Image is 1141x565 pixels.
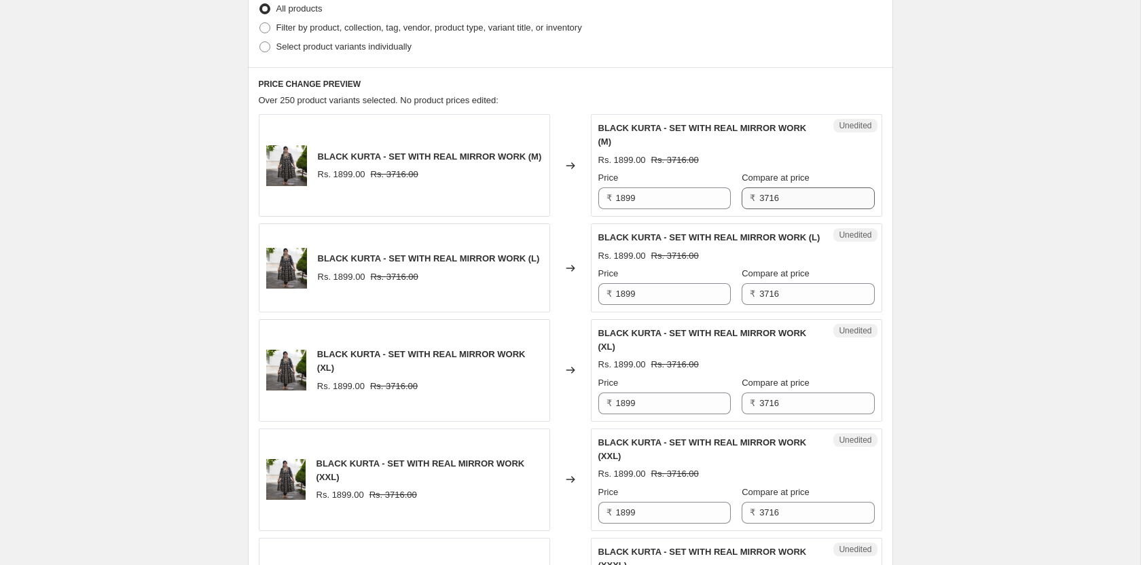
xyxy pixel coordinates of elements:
span: ₹ [606,193,612,203]
span: Compare at price [742,378,810,388]
span: BLACK KURTA - SET WITH REAL MIRROR WORK (XL) [317,349,526,373]
div: Rs. 1899.00 [598,249,646,263]
span: Unedited [839,325,871,336]
strike: Rs. 3716.00 [371,270,418,284]
span: ₹ [606,398,612,408]
strike: Rs. 3716.00 [369,488,417,502]
div: Rs. 1899.00 [598,358,646,371]
span: BLACK KURTA - SET WITH REAL MIRROR WORK (L) [598,232,820,242]
img: Photoroom-20250103_211109_80x.png [266,350,306,390]
img: Photoroom-20250103_211109_80x.png [266,248,307,289]
span: ₹ [606,289,612,299]
span: Price [598,378,619,388]
span: Compare at price [742,487,810,497]
strike: Rs. 3716.00 [370,380,418,393]
span: Unedited [839,544,871,555]
span: ₹ [606,507,612,517]
div: Rs. 1899.00 [598,153,646,167]
span: Compare at price [742,172,810,183]
span: Filter by product, collection, tag, vendor, product type, variant title, or inventory [276,22,582,33]
span: Compare at price [742,268,810,278]
span: BLACK KURTA - SET WITH REAL MIRROR WORK (XL) [598,328,807,352]
h6: PRICE CHANGE PREVIEW [259,79,882,90]
span: Select product variants individually [276,41,412,52]
span: ₹ [750,289,755,299]
span: ₹ [750,193,755,203]
div: Rs. 1899.00 [318,168,365,181]
span: BLACK KURTA - SET WITH REAL MIRROR WORK (XXL) [316,458,525,482]
span: ₹ [750,398,755,408]
span: All products [276,3,323,14]
span: Unedited [839,230,871,240]
span: Unedited [839,120,871,131]
span: Price [598,268,619,278]
strike: Rs. 3716.00 [651,358,699,371]
span: BLACK KURTA - SET WITH REAL MIRROR WORK (M) [318,151,542,162]
span: BLACK KURTA - SET WITH REAL MIRROR WORK (L) [318,253,540,263]
div: Rs. 1899.00 [317,380,365,393]
img: Photoroom-20250103_211109_80x.png [266,459,306,500]
strike: Rs. 3716.00 [651,249,699,263]
strike: Rs. 3716.00 [371,168,418,181]
div: Rs. 1899.00 [598,467,646,481]
span: Over 250 product variants selected. No product prices edited: [259,95,499,105]
span: ₹ [750,507,755,517]
span: Price [598,172,619,183]
span: Unedited [839,435,871,445]
div: Rs. 1899.00 [318,270,365,284]
img: Photoroom-20250103_211109_80x.png [266,145,307,186]
div: Rs. 1899.00 [316,488,364,502]
span: BLACK KURTA - SET WITH REAL MIRROR WORK (XXL) [598,437,807,461]
strike: Rs. 3716.00 [651,467,699,481]
strike: Rs. 3716.00 [651,153,699,167]
span: BLACK KURTA - SET WITH REAL MIRROR WORK (M) [598,123,807,147]
span: Price [598,487,619,497]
